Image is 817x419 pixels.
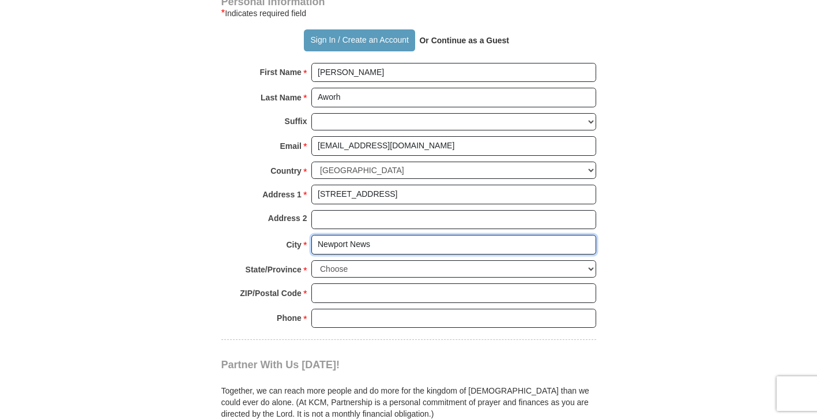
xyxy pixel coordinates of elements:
[285,113,307,129] strong: Suffix
[260,64,302,80] strong: First Name
[268,210,307,226] strong: Address 2
[262,186,302,203] strong: Address 1
[286,237,301,253] strong: City
[280,138,302,154] strong: Email
[270,163,302,179] strong: Country
[221,359,340,371] span: Partner With Us [DATE]!
[246,261,302,278] strong: State/Province
[277,310,302,326] strong: Phone
[240,285,302,301] strong: ZIP/Postal Code
[221,6,596,20] div: Indicates required field
[419,36,509,45] strong: Or Continue as a Guest
[261,89,302,106] strong: Last Name
[304,29,415,51] button: Sign In / Create an Account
